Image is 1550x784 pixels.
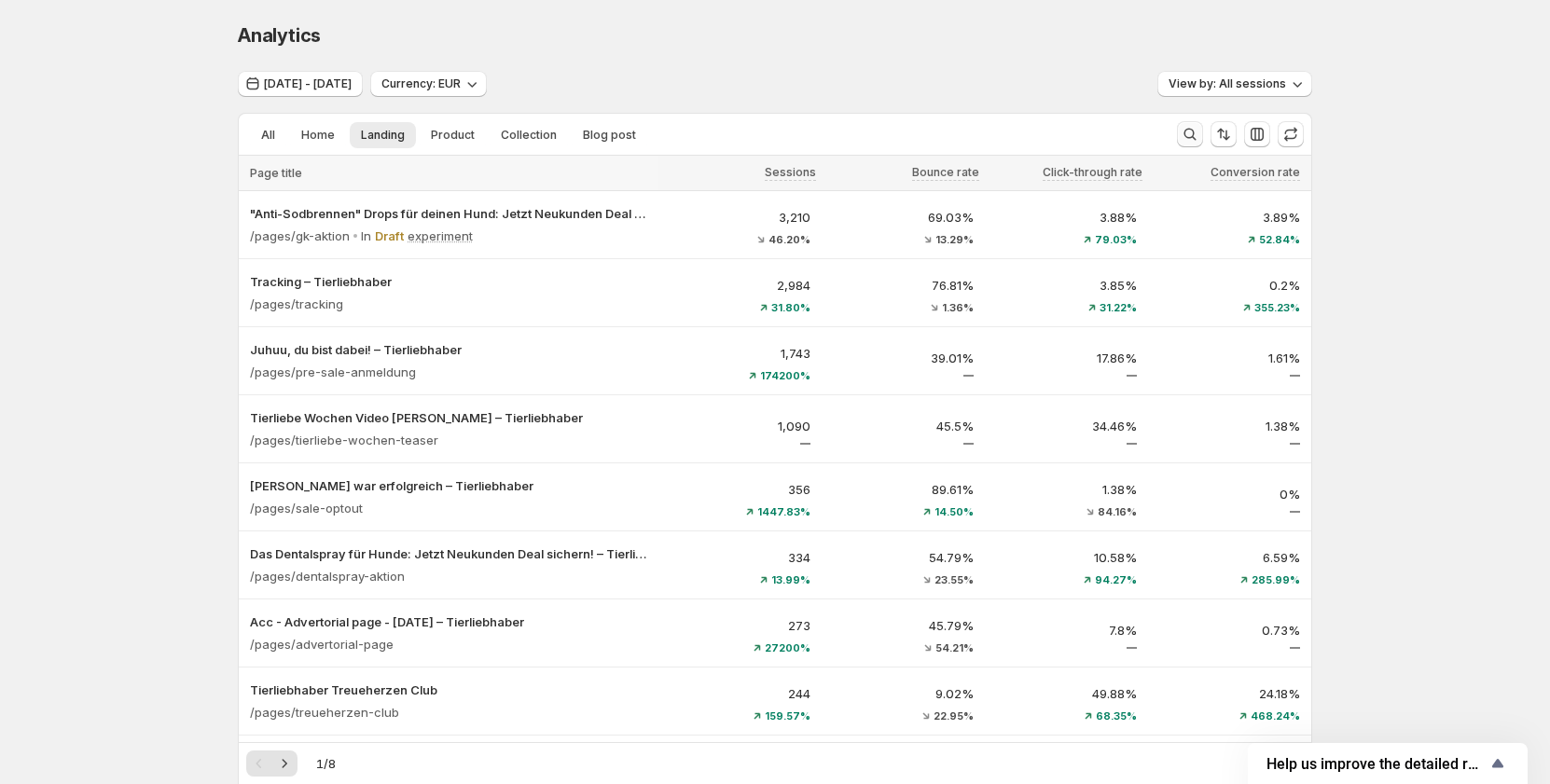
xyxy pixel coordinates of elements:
p: 3.89% [1159,208,1300,227]
button: Acc - Advertorial page - [DATE] – Tierliebhaber [250,612,647,631]
button: Tierliebe Wochen Video [PERSON_NAME] – Tierliebhaber [250,408,647,427]
p: /pages/dentalspray-aktion [250,567,405,585]
p: Draft [375,227,404,245]
p: /pages/sale-optout [250,499,363,517]
p: 39.01% [833,349,974,367]
span: 31.80% [771,302,810,313]
button: [PERSON_NAME] war erfolgreich – Tierliebhaber [250,476,647,495]
p: 10.58% [996,548,1137,567]
p: /pages/advertorial-page [250,635,394,653]
p: 1.61% [1159,349,1300,367]
p: 0% [1159,485,1300,503]
span: 1.36% [942,302,974,313]
p: 334 [670,548,810,567]
button: Tierliebhaber Treueherzen Club [250,681,647,699]
span: 27200% [765,642,810,653]
button: Currency: EUR [370,71,487,97]
span: 355.23% [1254,302,1300,313]
span: Product [431,128,475,143]
span: Blog post [583,128,636,143]
p: 1,743 [670,344,810,363]
button: Tracking – Tierliebhaber [250,272,647,291]
span: 14.50% [934,506,974,517]
span: 52.84% [1259,234,1300,245]
span: Landing [361,128,405,143]
span: Analytics [238,24,321,47]
p: 1.38% [996,480,1137,499]
p: 3.88% [996,208,1137,227]
span: View by: All sessions [1169,76,1286,91]
span: 159.57% [765,710,810,722]
span: 22.95% [934,710,974,722]
button: Search and filter results [1177,121,1203,147]
p: 3.85% [996,276,1137,295]
button: Next [271,750,298,777]
span: Sessions [765,165,816,180]
button: [DATE] - [DATE] [238,71,363,97]
p: 0.73% [1159,621,1300,640]
p: Das Dentalspray für Hunde: Jetzt Neukunden Deal sichern! – Tierliebhaber [250,544,647,563]
p: 356 [670,480,810,499]
span: Currency: EUR [381,76,461,91]
span: 1447.83% [757,506,810,517]
p: /pages/tierliebe-wochen-teaser [250,431,438,449]
button: Show survey - Help us improve the detailed report for A/B campaigns [1266,752,1509,775]
p: 54.79% [833,548,974,567]
p: 45.5% [833,417,974,435]
p: 69.03% [833,208,974,227]
p: 6.59% [1159,548,1300,567]
span: 68.35% [1096,710,1137,722]
p: 0.2% [1159,276,1300,295]
p: 24.18% [1159,684,1300,703]
button: "Anti-Sodbrennen" Drops für deinen Hund: Jetzt Neukunden Deal sichern! – Tierliebhaber [250,204,647,223]
span: 468.24% [1251,710,1300,722]
button: View by: All sessions [1157,71,1312,97]
p: 1,090 [670,417,810,435]
span: Page title [250,166,302,181]
p: 9.02% [833,684,974,703]
span: 84.16% [1098,506,1137,517]
span: 13.29% [935,234,974,245]
p: /pages/tracking [250,295,343,313]
p: 1.38% [1159,417,1300,435]
p: 3,210 [670,208,810,227]
p: 34.46% [996,417,1137,435]
nav: Pagination [246,750,298,777]
p: 2,984 [670,276,810,295]
span: 13.99% [771,574,810,585]
p: 49.88% [996,684,1137,703]
span: Bounce rate [912,165,979,180]
p: 89.61% [833,480,974,499]
span: 94.27% [1095,574,1137,585]
p: 45.79% [833,616,974,635]
span: All [261,128,275,143]
p: 7.8% [996,621,1137,640]
p: experiment [408,227,473,245]
p: 17.86% [996,349,1137,367]
button: Sort the results [1211,121,1237,147]
span: Conversion rate [1211,165,1300,180]
p: 244 [670,684,810,703]
p: 76.81% [833,276,974,295]
span: 79.03% [1095,234,1137,245]
p: /pages/treueherzen-club [250,703,399,722]
span: 1 / 8 [316,754,336,773]
span: 285.99% [1252,574,1300,585]
span: Collection [501,128,557,143]
span: Home [301,128,335,143]
p: 273 [670,616,810,635]
p: /pages/pre-sale-anmeldung [250,363,416,381]
span: 174200% [760,370,810,381]
span: [DATE] - [DATE] [264,76,352,91]
span: 46.20% [768,234,810,245]
button: Juhuu, du bist dabei! – Tierliebhaber [250,340,647,359]
p: /pages/gk-aktion [250,227,350,245]
span: 54.21% [935,642,974,653]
